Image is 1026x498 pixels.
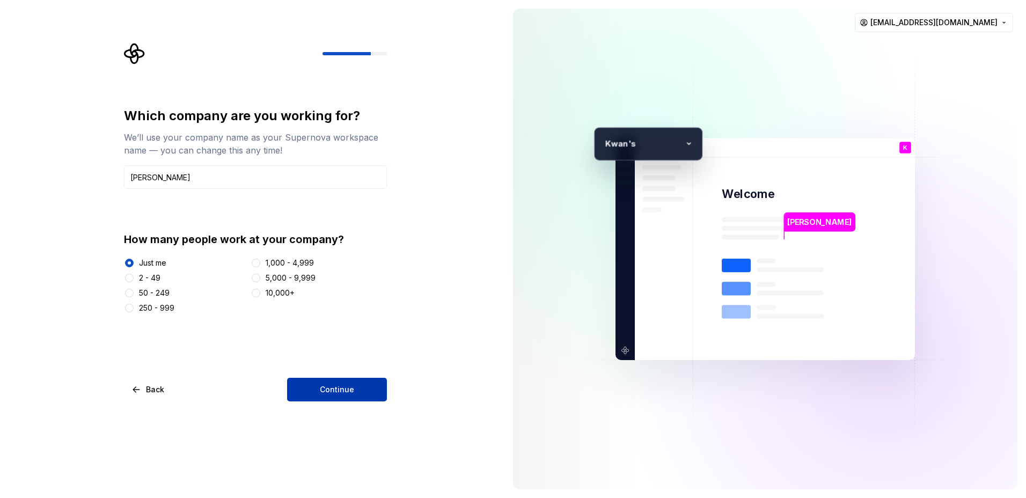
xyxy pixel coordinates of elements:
[139,303,174,313] div: 250 - 999
[611,137,681,150] p: wan's
[870,17,998,28] span: [EMAIL_ADDRESS][DOMAIN_NAME]
[599,137,611,150] p: K
[722,186,774,202] p: Welcome
[124,43,145,64] svg: Supernova Logo
[855,13,1013,32] button: [EMAIL_ADDRESS][DOMAIN_NAME]
[124,165,387,189] input: Company name
[787,216,852,228] p: [PERSON_NAME]
[124,131,387,157] div: We’ll use your company name as your Supernova workspace name — you can change this any time!
[124,232,387,247] div: How many people work at your company?
[266,288,295,298] div: 10,000+
[287,378,387,401] button: Continue
[124,378,173,401] button: Back
[139,273,160,283] div: 2 - 49
[139,288,170,298] div: 50 - 249
[320,384,354,395] span: Continue
[146,384,164,395] span: Back
[903,145,907,151] p: K
[124,107,387,124] div: Which company are you working for?
[266,258,314,268] div: 1,000 - 4,999
[266,273,316,283] div: 5,000 - 9,999
[139,258,166,268] div: Just me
